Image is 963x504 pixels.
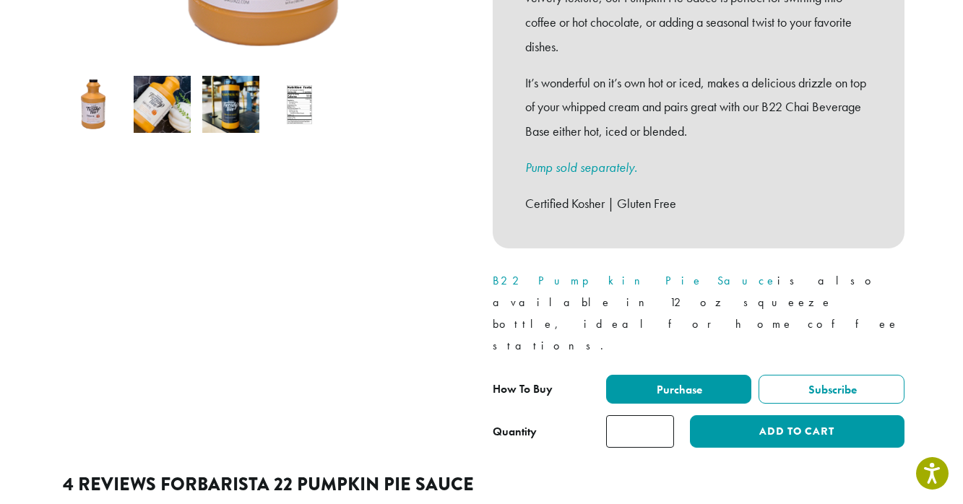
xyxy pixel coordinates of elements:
[271,76,328,133] img: Barista 22 Pumpkin Pie Sauce - Image 4
[493,273,777,288] a: B22 Pumpkin Pie Sauce
[134,76,191,133] img: Barista 22 Pumpkin Pie Sauce - Image 2
[197,471,474,498] span: Barista 22 Pumpkin Pie Sauce
[690,415,904,448] button: Add to cart
[525,191,872,216] p: Certified Kosher | Gluten Free
[493,423,537,440] div: Quantity
[525,71,872,144] p: It’s wonderful on it’s own hot or iced, makes a delicious drizzle on top of your whipped cream an...
[525,159,637,175] a: Pump sold separately.
[65,76,122,133] img: Barista 22 Pumpkin Pie Sauce
[655,382,702,397] span: Purchase
[493,270,904,357] p: is also available in 12 oz squeeze bottle, ideal for home coffee stations.
[202,76,259,133] img: Barista 22 Pumpkin Pie Sauce - Image 3
[606,415,674,448] input: Product quantity
[493,381,553,396] span: How To Buy
[63,474,901,495] h2: 4 reviews for
[806,382,857,397] span: Subscribe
